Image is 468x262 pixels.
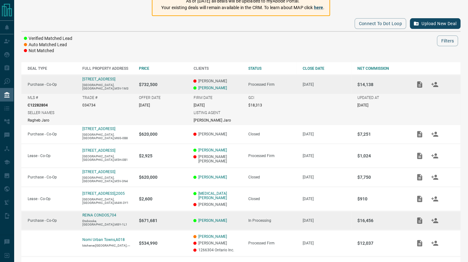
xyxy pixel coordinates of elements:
[82,133,133,140] p: [GEOGRAPHIC_DATA],[GEOGRAPHIC_DATA],M6G-0B8
[193,96,212,100] p: FIRM DATE
[24,35,72,42] li: Verified Matched Lead
[193,118,231,123] p: [PERSON_NAME] Jaro
[28,154,76,158] p: Lease - Co-Op
[82,170,115,174] a: [STREET_ADDRESS]
[139,153,187,158] p: $2,925
[355,18,406,29] button: Connect to Dot Loop
[82,198,133,205] p: [GEOGRAPHIC_DATA],[GEOGRAPHIC_DATA],M4W-3Y1
[412,175,427,179] span: Add / View Documents
[427,218,442,222] span: Match Clients
[248,241,296,245] div: Processed Firm
[427,153,442,158] span: Match Clients
[303,218,351,223] p: [DATE]
[28,96,38,100] p: MLS #
[357,175,406,180] p: $7,750
[248,154,296,158] div: Processed Firm
[248,103,262,107] p: $18,313
[82,155,133,161] p: [GEOGRAPHIC_DATA],[GEOGRAPHIC_DATA],M5H-0B1
[139,132,187,137] p: $620,000
[139,196,187,201] p: $2,600
[82,191,125,196] a: [STREET_ADDRESS],2005
[82,148,115,153] a: [STREET_ADDRESS]
[24,42,72,48] li: Auto Matched Lead
[193,103,204,107] p: [DATE]
[303,197,351,201] p: [DATE]
[161,4,324,11] p: Your existing deals will remain available in the CRM. To learn about MAP click .
[139,218,187,223] p: $671,681
[28,82,76,87] p: Purchase - Co-Op
[193,132,242,136] p: [PERSON_NAME]
[82,83,133,90] p: [GEOGRAPHIC_DATA],[GEOGRAPHIC_DATA],M5V-1M3
[198,86,227,90] a: [PERSON_NAME]
[82,213,116,217] a: REINA CONDOS,704
[198,175,227,179] a: [PERSON_NAME]
[82,96,97,100] p: TRADE #
[28,118,49,123] p: Ragheb Jaro
[427,196,442,201] span: Match Clients
[248,82,296,87] div: Processed Firm
[82,66,133,71] div: FULL PROPERTY ADDRESS
[82,77,115,81] a: [STREET_ADDRESS]
[303,175,351,179] p: [DATE]
[412,153,427,158] span: Add / View Documents
[427,82,442,86] span: Match Clients
[357,66,406,71] div: NET COMMISSION
[28,175,76,179] p: Purchase - Co-Op
[193,79,242,83] p: [PERSON_NAME]
[427,132,442,136] span: Match Clients
[193,111,220,115] p: LISTING AGENT
[139,241,187,246] p: $534,990
[198,191,242,200] a: [MEDICAL_DATA][PERSON_NAME]
[139,96,161,100] p: OFFER DATE
[193,155,242,163] p: [PERSON_NAME] [PERSON_NAME]
[28,218,76,223] p: Purchase - Co-Op
[357,153,406,158] p: $1,024
[357,82,406,87] p: $14,138
[248,66,296,71] div: STATUS
[412,196,427,201] span: Add / View Documents
[139,175,187,180] p: $620,000
[357,96,379,100] p: UPDATED AT
[303,66,351,71] div: CLOSE DATE
[82,237,125,242] a: Nomi Urban Towns,A018
[437,35,458,46] button: Filters
[248,197,296,201] div: Closed
[357,218,406,223] p: $16,456
[427,241,442,245] span: Match Clients
[357,241,406,246] p: $12,037
[303,241,351,245] p: [DATE]
[303,132,351,136] p: [DATE]
[82,176,133,183] p: [GEOGRAPHIC_DATA],[GEOGRAPHIC_DATA],M5V-3N4
[82,103,96,107] p: 034734
[412,132,427,136] span: Add / View Documents
[193,66,242,71] div: CLIENTS
[24,48,72,54] li: Not Matched
[248,175,296,179] div: Closed
[28,103,48,107] p: C12282804
[139,66,187,71] div: PRICE
[412,218,427,222] span: Add / View Documents
[412,241,427,245] span: Add / View Documents
[357,196,406,201] p: $910
[193,241,242,245] p: [PERSON_NAME]
[28,111,54,115] p: SELLER NAMES
[193,248,242,252] p: 1266304 Ontario Inc.
[303,154,351,158] p: [DATE]
[82,244,133,247] p: kitchener,[GEOGRAPHIC_DATA],---
[82,127,115,131] a: [STREET_ADDRESS]
[410,18,460,29] button: Upload New Deal
[28,66,76,71] div: DEAL TYPE
[193,202,242,207] p: [PERSON_NAME]
[198,148,227,152] a: [PERSON_NAME]
[198,218,227,223] a: [PERSON_NAME]
[28,197,76,201] p: Lease - Co-Op
[427,175,442,179] span: Match Clients
[248,218,296,223] div: In Processing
